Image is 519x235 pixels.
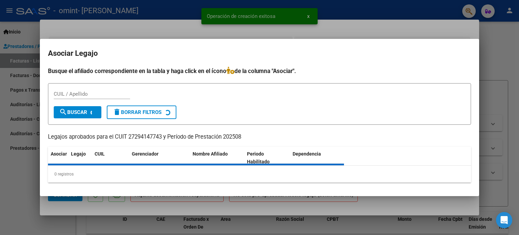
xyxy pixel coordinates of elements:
[113,109,162,115] span: Borrar Filtros
[68,147,92,169] datatable-header-cell: Legajo
[113,108,121,116] mat-icon: delete
[59,109,87,115] span: Buscar
[48,147,68,169] datatable-header-cell: Asociar
[59,108,67,116] mat-icon: search
[48,166,471,183] div: 0 registros
[247,151,270,164] span: Periodo Habilitado
[48,47,471,60] h2: Asociar Legajo
[71,151,86,157] span: Legajo
[51,151,67,157] span: Asociar
[107,105,176,119] button: Borrar Filtros
[48,67,471,75] h4: Busque el afiliado correspondiente en la tabla y haga click en el ícono de la columna "Asociar".
[95,151,105,157] span: CUIL
[290,147,344,169] datatable-header-cell: Dependencia
[293,151,321,157] span: Dependencia
[54,106,101,118] button: Buscar
[190,147,244,169] datatable-header-cell: Nombre Afiliado
[132,151,158,157] span: Gerenciador
[92,147,129,169] datatable-header-cell: CUIL
[48,133,471,141] p: Legajos aprobados para el CUIT 27294147743 y Período de Prestación 202508
[193,151,228,157] span: Nombre Afiliado
[244,147,290,169] datatable-header-cell: Periodo Habilitado
[129,147,190,169] datatable-header-cell: Gerenciador
[496,212,512,228] div: Open Intercom Messenger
